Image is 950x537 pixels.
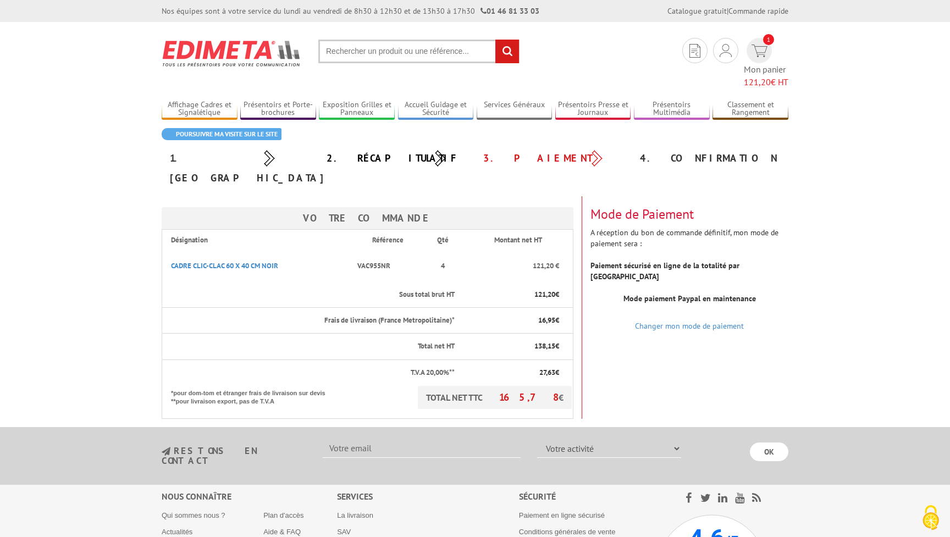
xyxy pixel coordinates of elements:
a: Changer mon mode de paiement [635,321,744,331]
a: CADRE CLIC-CLAC 60 X 40 CM NOIR [171,261,278,270]
img: devis rapide [752,45,767,57]
p: 4 [431,261,455,272]
p: Qté [431,235,455,246]
a: Catalogue gratuit [667,6,727,16]
span: 165,78 [499,391,559,403]
div: A réception du bon de commande définitif, mon mode de paiement sera : [582,196,797,327]
span: 138,15 [534,341,555,351]
a: Aide & FAQ [263,528,301,536]
div: 3. Paiement [475,148,632,168]
p: € [465,341,559,352]
p: T.V.A 20,00%** [171,368,455,378]
strong: Paiement sécurisé en ligne de la totalité par [GEOGRAPHIC_DATA] [590,261,739,281]
a: Paiement en ligne sécurisé [519,511,605,519]
a: Présentoirs Multimédia [634,100,710,118]
strong: 01 46 81 33 03 [480,6,539,16]
a: SAV [337,528,351,536]
p: TOTAL NET TTC € [418,386,572,409]
th: Sous total brut HT [162,282,456,308]
a: Présentoirs et Porte-brochures [240,100,316,118]
span: 121,20 [744,76,771,87]
h3: Mode de Paiement [590,207,788,222]
span: Mon panier [744,63,788,88]
span: 16,95 [538,315,555,325]
a: Services Généraux [477,100,553,118]
th: Frais de livraison (France Metropolitaine)* [162,307,456,334]
input: rechercher [495,40,519,63]
a: Actualités [162,528,192,536]
div: 1. [GEOGRAPHIC_DATA] [162,148,318,188]
p: € [465,315,559,326]
a: devis rapide 1 Mon panier 121,20€ HT [744,38,788,88]
input: Rechercher un produit ou une référence... [318,40,520,63]
img: Cookies (fenêtre modale) [917,504,945,532]
a: Commande rapide [728,6,788,16]
img: devis rapide [689,44,700,58]
p: Désignation [171,235,344,246]
a: Accueil Guidage et Sécurité [398,100,474,118]
div: 4. Confirmation [632,148,788,168]
a: Poursuivre ma visite sur le site [162,128,281,140]
input: OK [750,442,788,461]
p: 121,20 € [465,261,559,272]
a: Plan d'accès [263,511,303,519]
a: Classement et Rangement [712,100,788,118]
p: € [465,368,559,378]
img: newsletter.jpg [162,447,170,456]
span: 1 [763,34,774,45]
div: Services [337,490,519,503]
p: VAC955NR [354,256,422,277]
div: Sécurité [519,490,657,503]
b: Mode paiement Paypal en maintenance [623,294,756,303]
a: 2. Récapitulatif [327,152,459,164]
a: Présentoirs Presse et Journaux [555,100,631,118]
a: Qui sommes nous ? [162,511,225,519]
a: La livraison [337,511,373,519]
img: devis rapide [720,44,732,57]
p: Montant net HT [465,235,572,246]
p: *pour dom-tom et étranger frais de livraison sur devis **pour livraison export, pas de T.V.A [171,386,336,406]
p: € [465,290,559,300]
span: 27,63 [539,368,555,377]
h3: Votre Commande [162,207,573,229]
img: Edimeta [162,33,302,74]
span: € HT [744,76,788,88]
a: Exposition Grilles et Panneaux [319,100,395,118]
h3: restons en contact [162,446,306,466]
th: Total net HT [162,334,456,360]
div: Nos équipes sont à votre service du lundi au vendredi de 8h30 à 12h30 et de 13h30 à 17h30 [162,5,539,16]
input: Votre email [323,439,521,458]
a: Affichage Cadres et Signalétique [162,100,237,118]
div: | [667,5,788,16]
span: 121,20 [534,290,555,299]
p: Référence [354,235,422,246]
button: Cookies (fenêtre modale) [912,500,950,537]
div: Nous connaître [162,490,337,503]
a: Conditions générales de vente [519,528,616,536]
